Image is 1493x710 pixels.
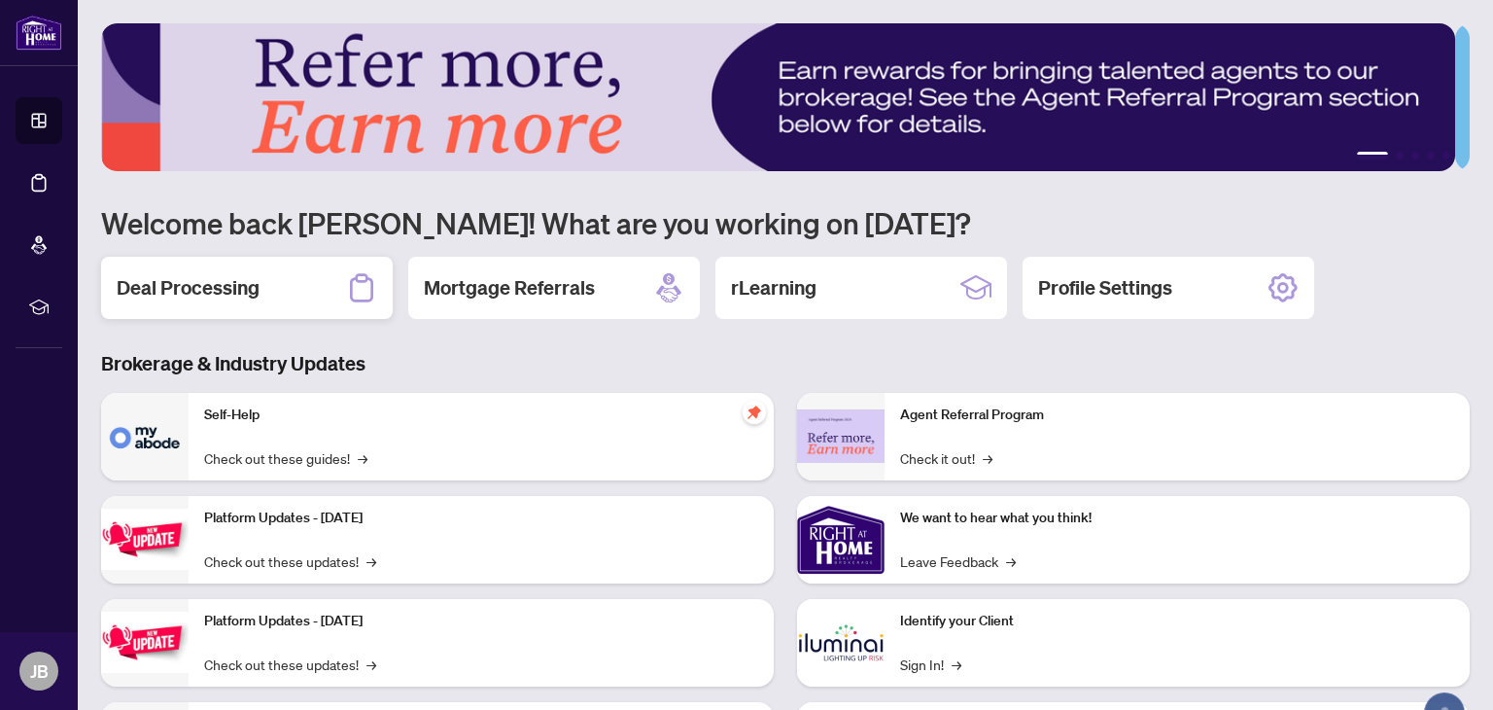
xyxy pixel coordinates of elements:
[204,611,758,632] p: Platform Updates - [DATE]
[743,401,766,424] span: pushpin
[797,409,885,463] img: Agent Referral Program
[101,23,1455,171] img: Slide 0
[30,657,49,685] span: JB
[366,550,376,572] span: →
[1396,152,1404,160] button: 2
[358,447,367,469] span: →
[16,15,62,51] img: logo
[424,274,595,302] h2: Mortgage Referrals
[204,550,376,572] a: Check out these updates!→
[204,447,367,469] a: Check out these guides!→
[1415,642,1474,700] button: Open asap
[101,204,1470,241] h1: Welcome back [PERSON_NAME]! What are you working on [DATE]?
[117,274,260,302] h2: Deal Processing
[1006,550,1016,572] span: →
[900,508,1454,529] p: We want to hear what you think!
[900,611,1454,632] p: Identify your Client
[1442,152,1450,160] button: 5
[204,654,376,675] a: Check out these updates!→
[1427,152,1435,160] button: 4
[900,550,1016,572] a: Leave Feedback→
[797,599,885,687] img: Identify your Client
[101,350,1470,377] h3: Brokerage & Industry Updates
[1038,274,1172,302] h2: Profile Settings
[797,496,885,584] img: We want to hear what you think!
[101,612,189,673] img: Platform Updates - July 8, 2025
[1357,152,1388,160] button: 1
[900,405,1454,426] p: Agent Referral Program
[366,654,376,675] span: →
[731,274,816,302] h2: rLearning
[204,508,758,529] p: Platform Updates - [DATE]
[101,509,189,570] img: Platform Updates - July 21, 2025
[101,393,189,480] img: Self-Help
[204,405,758,426] p: Self-Help
[900,654,961,675] a: Sign In!→
[1411,152,1419,160] button: 3
[900,447,992,469] a: Check it out!→
[983,447,992,469] span: →
[952,654,961,675] span: →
